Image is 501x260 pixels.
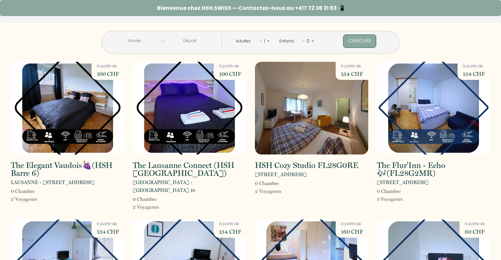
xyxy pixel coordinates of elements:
div: Adultes [236,38,253,44]
a: + [311,38,314,44]
span: s [401,196,403,202]
div: 0 [305,36,311,46]
p: à partir de [341,63,363,69]
p: 134 CHF [97,227,119,236]
p: à partir de [219,221,241,227]
p: 134 CHF [219,227,241,236]
span: s [157,204,159,210]
p: [GEOGRAPHIC_DATA] - [GEOGRAPHIC_DATA] 18 [133,178,246,194]
input: Départ [165,35,215,47]
p: à partir de [341,221,363,227]
p: 3 Voyageur [377,195,403,203]
p: [STREET_ADDRESS] [255,171,307,178]
p: 2 Voyageur [255,187,281,195]
h2: The Flur'Inn - Echo 🎶(FL28G2MR) [377,161,490,177]
p: 160 CHF [341,227,363,236]
a: - [260,38,262,44]
p: 100 CHF [219,69,241,79]
p: 134 CHF [463,69,485,79]
div: Enfants [279,38,296,44]
p: [STREET_ADDRESS] [377,178,429,186]
h2: The Elegant Vaudois🍇(HSH Barre 6) [11,161,124,177]
p: 0 Chambre [11,187,37,195]
p: 2 Voyageur [11,195,37,203]
a: - [303,38,305,44]
p: à partir de [219,63,241,69]
p: à partir de [97,221,119,227]
p: 0 Chambre [377,187,403,195]
p: 0 Chambre [255,179,281,187]
p: à partir de [463,63,485,69]
span: s [35,196,37,202]
h2: The Lausanne Connect (HSH [GEOGRAPHIC_DATA]) [133,161,246,177]
h2: HSH Cozy Studio FL28G0RE [255,161,358,169]
p: LAUSANNE - [STREET_ADDRESS] [11,178,95,186]
img: rental-image [255,62,368,154]
div: 1 [262,36,267,46]
p: 134 CHF [341,69,363,79]
img: rental-image [11,62,124,154]
img: rental-image [377,62,490,154]
p: à partir de [97,63,119,69]
p: 0 Chambre [133,195,159,203]
span: s [279,188,281,194]
a: + [267,38,270,44]
p: 60 CHF [465,227,485,236]
p: 2 Voyageur [133,203,159,211]
p: à partir de [465,221,485,227]
button: Chercher [343,35,376,48]
img: rental-image [133,62,246,154]
input: Arrivée [109,35,160,47]
p: 100 CHF [97,69,119,79]
img: guests [160,38,165,43]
